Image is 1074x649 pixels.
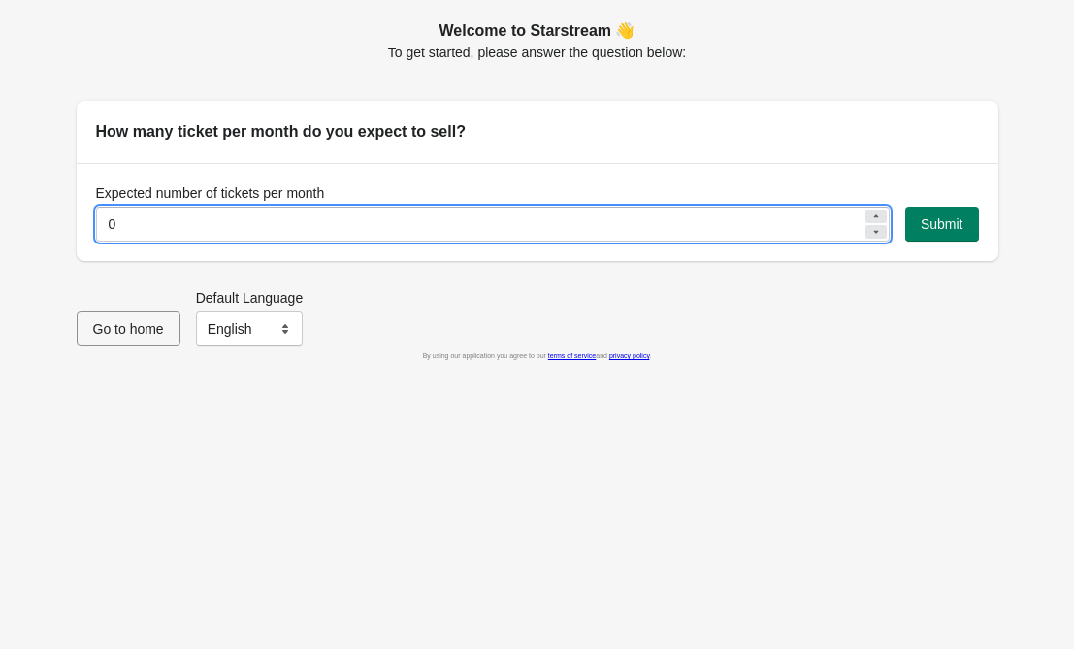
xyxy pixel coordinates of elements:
span: Submit [921,216,963,232]
h2: How many ticket per month do you expect to sell? [96,120,979,144]
div: To get started, please answer the question below: [77,19,998,62]
span: Go to home [93,321,164,337]
button: Submit [905,207,979,242]
button: Go to home [77,311,180,346]
div: By using our application you agree to our and . [77,346,998,366]
h2: Welcome to Starstream 👋 [77,19,998,43]
a: Go to home [77,321,180,337]
label: Expected number of tickets per month [96,183,325,203]
a: terms of service [548,352,596,359]
label: Default Language [196,288,304,308]
a: privacy policy [609,352,650,359]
